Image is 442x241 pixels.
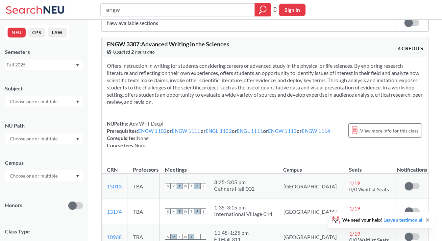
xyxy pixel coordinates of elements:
svg: Dropdown arrow [76,175,79,178]
span: F [194,234,200,240]
span: None [137,135,149,141]
button: NEU [8,28,26,37]
svg: Dropdown arrow [76,64,79,67]
div: Dropdown arrow [5,133,83,144]
input: Choose one or multiple [7,98,62,106]
button: LAW [48,28,67,37]
svg: magnifying glass [259,5,267,14]
span: W [183,183,188,189]
div: Semesters [5,48,83,56]
span: Adv Writ Dscpl [128,121,163,127]
div: Dropdown arrow [5,170,83,181]
th: Seats [344,159,396,174]
div: 3:25 - 5:05 pm [214,179,255,185]
div: NU Path [5,122,83,129]
span: 0/0 Waitlist Seats [349,211,389,218]
div: Dropdown arrow [5,96,83,107]
a: ENGW 1111 [172,128,200,134]
span: We need your help! [342,218,422,222]
svg: Dropdown arrow [76,138,79,140]
div: International Village 014 [214,211,272,217]
th: Campus [278,159,344,174]
a: ENGW 1102 [138,128,167,134]
span: W [183,234,188,240]
span: T [177,208,183,214]
td: [GEOGRAPHIC_DATA] [278,174,344,199]
div: CRN [107,166,118,173]
td: [GEOGRAPHIC_DATA] [278,199,344,224]
th: Professors [128,159,159,174]
div: Cahners Hall 002 [214,185,255,192]
input: Class, professor, course number, "phrase" [106,4,250,15]
span: S [165,208,171,214]
span: 0/0 Waitlist Seats [349,186,389,192]
span: M [171,208,177,214]
td: TBA [128,199,159,224]
a: ENGL 1111 [237,128,263,134]
div: 1:35 - 3:15 pm [214,204,272,211]
div: Fall 2025Dropdown arrow [5,60,83,70]
span: S [200,234,206,240]
a: 15013 [107,183,122,189]
span: Updated 2 hours ago [113,48,155,56]
input: Choose one or multiple [7,172,62,180]
td: New available sections [102,14,396,32]
a: 13174 [107,208,122,215]
span: T [188,183,194,189]
span: None [135,142,146,148]
span: T [188,208,194,214]
span: T [188,234,194,240]
span: 1 / 19 [349,180,360,186]
span: W [183,208,188,214]
span: M [171,183,177,189]
a: ENGW 1113 [268,128,297,134]
section: Offers instruction in writing for students considering careers or advanced study in the physical ... [107,62,423,106]
input: Choose one or multiple [7,135,62,143]
span: 1 / 19 [349,205,360,211]
span: View more info for this class [360,127,418,135]
a: 10968 [107,234,122,240]
span: 1 / 19 [349,230,360,237]
div: magnifying glass [255,3,271,16]
span: S [200,208,206,214]
span: Class Type [5,228,83,235]
a: Leave a testimonial [383,217,422,223]
th: Meetings [160,159,278,174]
span: S [200,183,206,189]
span: S [165,234,171,240]
div: Subject [5,85,83,92]
div: Fall 2025 [7,61,75,68]
th: Notifications [396,159,428,174]
p: Honors [5,202,22,209]
div: Campus [5,159,83,166]
span: S [165,183,171,189]
span: M [171,234,177,240]
a: ENGL 1102 [206,128,232,134]
td: TBA [128,174,159,199]
span: F [194,183,200,189]
div: NUPaths: Prerequisites: or or or or or Corequisites: Course fees: [107,120,331,149]
button: Sign In [279,4,306,16]
svg: Dropdown arrow [76,101,79,103]
span: T [177,183,183,189]
span: T [177,234,183,240]
a: ENGW 1114 [302,128,330,134]
div: 11:45 - 1:25 pm [214,229,249,236]
button: CPS [28,28,45,37]
span: F [194,208,200,214]
span: 4 CREDITS [398,45,423,52]
span: ENGW 3307 : Advanced Writing in the Sciences [107,40,229,48]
